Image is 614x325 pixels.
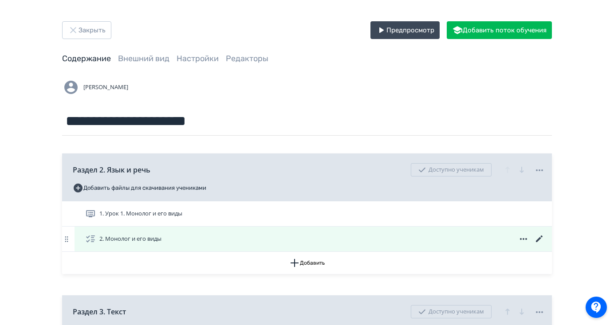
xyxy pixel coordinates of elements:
[62,21,111,39] button: Закрыть
[447,21,552,39] button: Добавить поток обучения
[73,164,150,175] span: Раздел 2. Язык и речь
[62,227,552,252] div: 2. Монолог и его виды
[118,54,169,63] a: Внешний вид
[411,163,492,176] div: Доступно ученикам
[99,235,161,243] span: 2. Монолог и его виды
[62,54,111,63] a: Содержание
[62,252,552,274] button: Добавить
[62,201,552,227] div: 1. Урок 1. Монолог и его виды
[73,306,126,317] span: Раздел 3. Текст
[411,305,492,318] div: Доступно ученикам
[83,83,128,92] span: [PERSON_NAME]
[226,54,268,63] a: Редакторы
[73,181,206,195] button: Добавить файлы для скачивания учениками
[370,21,440,39] button: Предпросмотр
[177,54,219,63] a: Настройки
[99,209,182,218] span: 1. Урок 1. Монолог и его виды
